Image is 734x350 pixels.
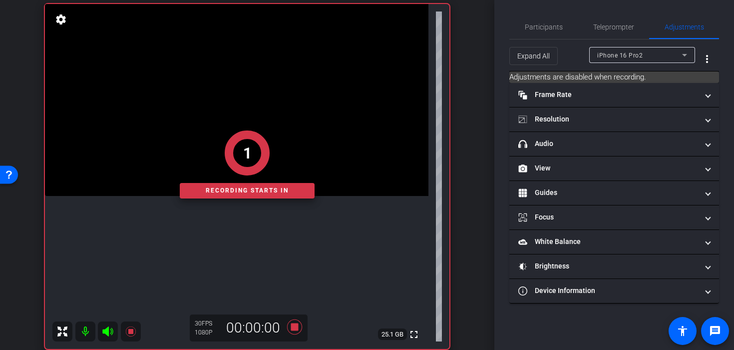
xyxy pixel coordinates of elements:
[509,71,719,83] mat-card: Adjustments are disabled when recording.
[518,138,698,149] mat-panel-title: Audio
[518,114,698,124] mat-panel-title: Resolution
[509,47,558,65] button: Expand All
[509,205,719,229] mat-expansion-panel-header: Focus
[509,156,719,180] mat-expansion-panel-header: View
[518,285,698,296] mat-panel-title: Device Information
[677,325,689,337] mat-icon: accessibility
[509,254,719,278] mat-expansion-panel-header: Brightness
[180,183,315,198] div: Recording starts in
[593,23,634,30] span: Teleprompter
[709,325,721,337] mat-icon: message
[665,23,704,30] span: Adjustments
[518,261,698,271] mat-panel-title: Brightness
[695,47,719,71] button: More Options for Adjustments Panel
[509,230,719,254] mat-expansion-panel-header: White Balance
[518,89,698,100] mat-panel-title: Frame Rate
[597,52,643,59] span: iPhone 16 Pro2
[701,53,713,65] mat-icon: more_vert
[518,236,698,247] mat-panel-title: White Balance
[518,212,698,222] mat-panel-title: Focus
[509,181,719,205] mat-expansion-panel-header: Guides
[509,279,719,303] mat-expansion-panel-header: Device Information
[518,163,698,173] mat-panel-title: View
[517,46,550,65] span: Expand All
[509,107,719,131] mat-expansion-panel-header: Resolution
[243,142,252,164] div: 1
[509,83,719,107] mat-expansion-panel-header: Frame Rate
[525,23,563,30] span: Participants
[509,132,719,156] mat-expansion-panel-header: Audio
[518,187,698,198] mat-panel-title: Guides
